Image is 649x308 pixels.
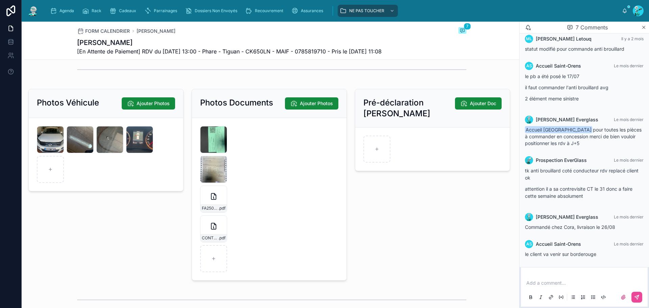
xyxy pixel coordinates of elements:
h2: Photos Véhicule [37,97,99,108]
span: Rack [92,8,101,14]
span: Cadeaux [119,8,136,14]
a: [PERSON_NAME] [137,28,175,34]
span: Parrainages [154,8,177,14]
span: pour toutes les pièces à commander en concession merci de bien vouloir positionner les rdv à J+5 [525,127,642,146]
a: Dossiers Non Envoyés [183,5,242,17]
span: [PERSON_NAME] Everglass [536,116,598,123]
span: Dossiers Non Envoyés [195,8,237,14]
button: 7 [458,27,466,35]
span: [En Attente de Paiement] RDV du [DATE] 13:00 - Phare - Tiguan - CK650LN - MAIF - 0785819710 - Pri... [77,47,382,55]
a: FORM CALENDRIER [77,28,130,34]
img: App logo [27,5,39,16]
span: .pdf [218,206,225,211]
span: Le mois dernier [614,63,644,68]
span: .pdf [218,235,225,241]
h1: [PERSON_NAME] [77,38,382,47]
span: AS [526,63,532,69]
span: Commandé chez Cora, livraison le 26/08 [525,224,615,230]
span: AS [526,241,532,247]
span: Agenda [59,8,74,14]
a: Assurances [289,5,328,17]
button: Ajouter Photos [285,97,338,110]
p: attention il a sa contrevisite CT le 31 donc a faire cette semaine absolument [525,185,644,199]
span: Accueil Saint-Orens [536,63,581,69]
span: FA2507-7162-(2) [202,206,218,211]
span: [PERSON_NAME] Everglass [536,214,598,220]
p: le pb a été posé le 17/07 [525,73,644,80]
span: Le mois dernier [614,158,644,163]
button: Ajouter Doc [455,97,502,110]
a: Rack [80,5,106,17]
span: 7 Comments [576,23,608,31]
span: Recouvrement [255,8,283,14]
span: NE PAS TOUCHER [349,8,384,14]
span: 7 [464,23,471,30]
span: le client va venir sur borderouge [525,251,596,257]
p: il faut commander l'anti brouillard avg [525,84,644,91]
span: Le mois dernier [614,117,644,122]
span: Ajouter Photos [300,100,333,107]
span: Ajouter Doc [470,100,496,107]
a: NE PAS TOUCHER [338,5,398,17]
span: Il y a 2 mois [621,36,644,41]
h2: Photos Documents [200,97,273,108]
button: Ajouter Photos [122,97,175,110]
span: Prospection EverGlass [536,157,587,164]
span: Le mois dernier [614,241,644,246]
span: Accueil Saint-Orens [536,241,581,247]
span: Ajouter Photos [137,100,170,107]
span: FORM CALENDRIER [85,28,130,34]
span: Assurances [301,8,323,14]
a: Recouvrement [243,5,288,17]
div: scrollable content [45,3,622,18]
p: tk anti brouillard coté conducteur rdv replacé client ok [525,167,644,181]
span: Le mois dernier [614,214,644,219]
span: Accueil [GEOGRAPHIC_DATA] [525,126,592,133]
span: CONTE-[PERSON_NAME]-FA2507-7162 [202,235,218,241]
p: 2 élément meme sinistre [525,95,644,102]
span: statut modifié pour commande anti brouillard [525,46,624,52]
span: ML [526,36,532,42]
span: [PERSON_NAME] Letouq [536,35,592,42]
h2: Pré-déclaration [PERSON_NAME] [363,97,455,119]
a: Cadeaux [107,5,141,17]
a: Agenda [48,5,79,17]
a: Parrainages [142,5,182,17]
